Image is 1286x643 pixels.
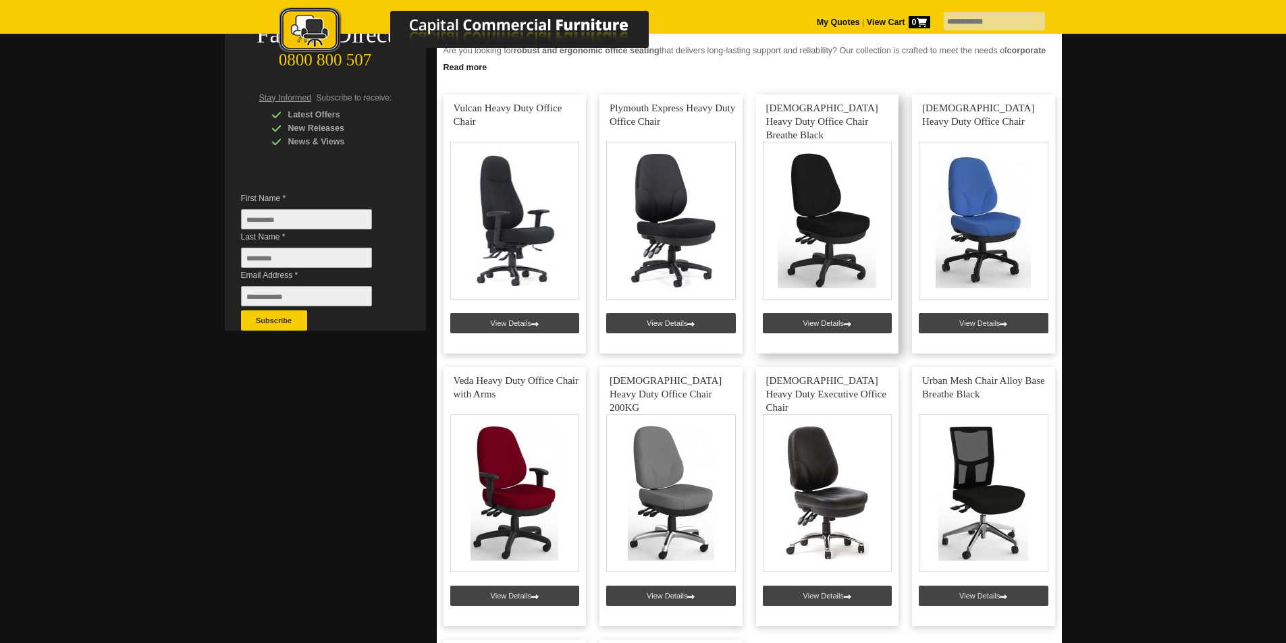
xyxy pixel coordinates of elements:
[437,57,1062,74] a: Click to read more
[271,135,400,148] div: News & Views
[444,44,1055,84] p: Are you looking for that delivers long-lasting support and reliability? Our collection is crafted...
[225,44,426,69] div: 0800 800 507
[271,121,400,135] div: New Releases
[225,26,426,45] div: Factory Direct
[241,209,372,229] input: First Name *
[241,192,392,205] span: First Name *
[241,310,307,331] button: Subscribe
[316,93,392,103] span: Subscribe to receive:
[241,286,372,306] input: Email Address *
[867,18,930,27] strong: View Cart
[909,16,930,28] span: 0
[241,248,372,268] input: Last Name *
[817,18,860,27] a: My Quotes
[271,108,400,121] div: Latest Offers
[242,7,714,60] a: Capital Commercial Furniture Logo
[259,93,312,103] span: Stay Informed
[241,230,392,244] span: Last Name *
[242,7,714,56] img: Capital Commercial Furniture Logo
[864,18,930,27] a: View Cart0
[241,269,392,282] span: Email Address *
